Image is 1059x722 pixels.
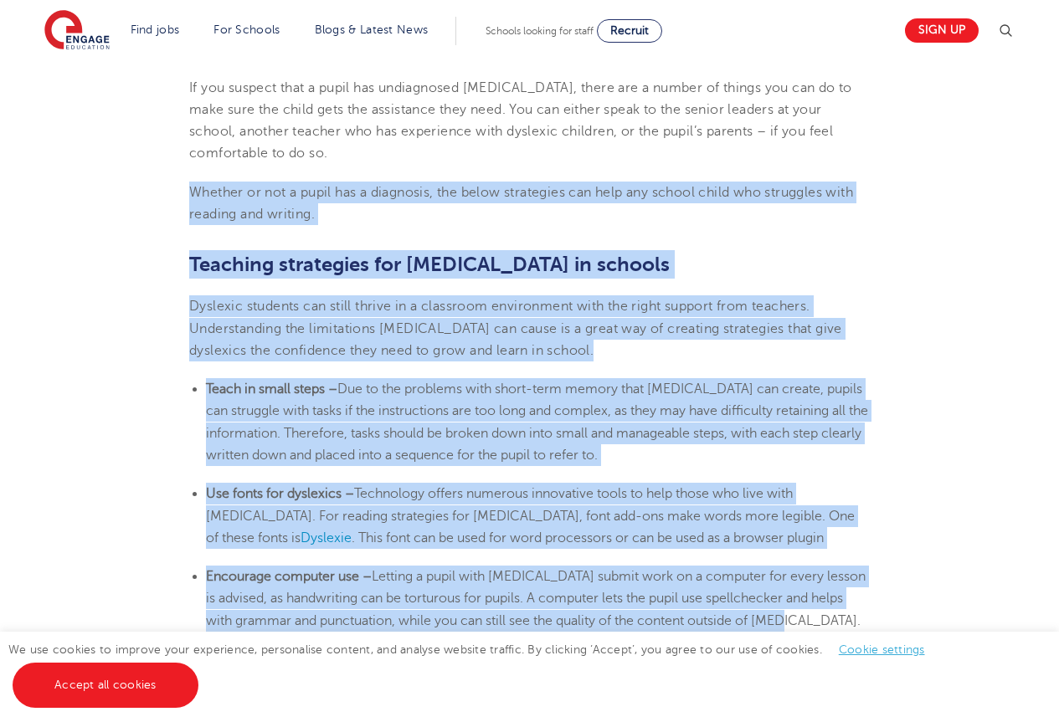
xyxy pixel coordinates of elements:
[486,25,594,37] span: Schools looking for staff
[839,643,925,656] a: Cookie settings
[206,569,359,584] b: Encourage computer use
[362,569,372,584] b: –
[597,19,662,43] a: Recruit
[189,299,842,358] span: Dyslexic students can still thrive in a classroom environment with the right support from teacher...
[13,663,198,708] a: Accept all cookies
[189,80,852,161] span: If you suspect that a pupil has undiagnosed [MEDICAL_DATA], there are a number of things you can ...
[206,486,354,501] b: Use fonts for dyslexics –
[315,23,429,36] a: Blogs & Latest News
[131,23,180,36] a: Find jobs
[189,253,670,276] b: Teaching strategies for [MEDICAL_DATA] in schools
[189,185,853,222] span: Whether or not a pupil has a diagnosis, the below strategies can help any school child who strugg...
[206,381,868,463] span: Due to the problems with short-term memory that [MEDICAL_DATA] can create, pupils can struggle wi...
[352,530,824,545] span: . This font can be used for word processors or can be used as a browser plugin
[206,381,337,397] b: Teach in small steps –
[44,10,110,52] img: Engage Education
[8,643,942,691] span: We use cookies to improve your experience, personalise content, and analyse website traffic. By c...
[905,18,979,43] a: Sign up
[213,23,280,36] a: For Schools
[206,569,866,628] span: Letting a pupil with [MEDICAL_DATA] submit work on a computer for every lesson is advised, as han...
[301,530,352,545] a: Dyslexie
[610,24,649,37] span: Recruit
[206,486,855,545] span: Technology offers numerous innovative tools to help those who live with [MEDICAL_DATA]. For readi...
